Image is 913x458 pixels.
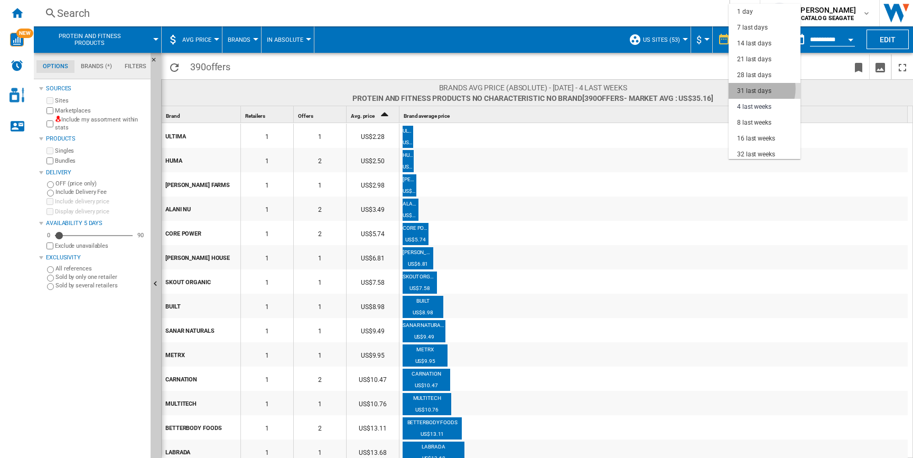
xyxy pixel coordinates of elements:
[737,118,771,127] div: 8 last weeks
[737,55,771,64] div: 21 last days
[737,87,771,96] div: 31 last days
[737,102,771,111] div: 4 last weeks
[737,134,775,143] div: 16 last weeks
[737,7,753,16] div: 1 day
[737,150,775,159] div: 32 last weeks
[737,71,771,80] div: 28 last days
[737,23,768,32] div: 7 last days
[737,39,771,48] div: 14 last days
